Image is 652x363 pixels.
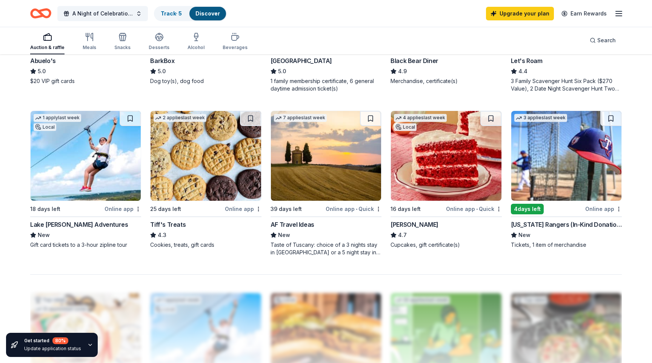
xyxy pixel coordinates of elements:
img: Image for Texas Rangers (In-Kind Donation) [511,111,621,201]
div: 25 days left [150,205,181,214]
div: 3 Family Scavenger Hunt Six Pack ($270 Value), 2 Date Night Scavenger Hunt Two Pack ($130 Value) [511,77,622,92]
div: Local [34,123,56,131]
span: 4.9 [398,67,407,76]
div: $20 VIP gift cards [30,77,141,85]
div: [PERSON_NAME] [391,220,438,229]
div: Cupcakes, gift certificate(s) [391,241,501,249]
div: 18 days left [30,205,60,214]
span: • [356,206,357,212]
div: Abuelo's [30,56,56,65]
div: Update application status [24,346,81,352]
span: • [476,206,478,212]
a: Earn Rewards [557,7,611,20]
a: Image for Lake Travis Zipline Adventures1 applylast weekLocal18 days leftOnline appLake [PERSON_N... [30,111,141,249]
div: [US_STATE] Rangers (In-Kind Donation) [511,220,622,229]
button: Snacks [114,29,131,54]
a: Image for Tiff's Treats2 applieslast week25 days leftOnline appTiff's Treats4.3Cookies, treats, g... [150,111,261,249]
span: 4.3 [158,231,166,240]
div: Merchandise, certificate(s) [391,77,501,85]
button: Alcohol [188,29,205,54]
div: Black Bear Diner [391,56,438,65]
img: Image for Lake Travis Zipline Adventures [31,111,141,201]
span: New [278,231,290,240]
div: Snacks [114,45,131,51]
div: Alcohol [188,45,205,51]
span: 5.0 [158,67,166,76]
a: Image for Susie Cakes4 applieslast weekLocal16 days leftOnline app•Quick[PERSON_NAME]4.7Cupcakes,... [391,111,501,249]
div: Online app [225,204,261,214]
span: 4.7 [398,231,407,240]
div: 1 family membership certificate, 6 general daytime admission ticket(s) [271,77,381,92]
button: Auction & raffle [30,29,65,54]
button: Beverages [223,29,248,54]
div: Dog toy(s), dog food [150,77,261,85]
div: Beverages [223,45,248,51]
div: Let's Roam [511,56,543,65]
button: Search [584,33,622,48]
span: New [38,231,50,240]
span: 5.0 [38,67,46,76]
div: Get started [24,337,81,344]
div: 16 days left [391,205,421,214]
button: Desserts [149,29,169,54]
span: New [518,231,531,240]
div: 3 applies last week [514,114,567,122]
button: Meals [83,29,96,54]
div: Tickets, 1 item of merchandise [511,241,622,249]
span: Search [597,36,616,45]
div: Taste of Tuscany: choice of a 3 nights stay in [GEOGRAPHIC_DATA] or a 5 night stay in [GEOGRAPHIC... [271,241,381,256]
div: Online app [585,204,622,214]
div: Meals [83,45,96,51]
div: 39 days left [271,205,302,214]
a: Discover [195,10,220,17]
div: 1 apply last week [34,114,81,122]
a: Upgrade your plan [486,7,554,20]
div: Desserts [149,45,169,51]
div: 80 % [52,337,68,344]
div: 4 applies last week [394,114,447,122]
img: Image for Tiff's Treats [151,111,261,201]
div: Lake [PERSON_NAME] Adventures [30,220,128,229]
div: Auction & raffle [30,45,65,51]
div: [GEOGRAPHIC_DATA] [271,56,332,65]
span: 5.0 [278,67,286,76]
a: Image for Texas Rangers (In-Kind Donation)3 applieslast week4days leftOnline app[US_STATE] Ranger... [511,111,622,249]
div: Online app Quick [446,204,502,214]
div: Online app [105,204,141,214]
div: Online app Quick [326,204,381,214]
div: 7 applies last week [274,114,327,122]
div: Cookies, treats, gift cards [150,241,261,249]
div: 2 applies last week [154,114,206,122]
div: Tiff's Treats [150,220,186,229]
a: Image for AF Travel Ideas7 applieslast week39 days leftOnline app•QuickAF Travel IdeasNewTaste of... [271,111,381,256]
div: Local [394,123,417,131]
span: 4.4 [518,67,527,76]
div: BarkBox [150,56,174,65]
button: Track· 5Discover [154,6,227,21]
span: A Night of Celebration: Pioneering Possibilities [72,9,133,18]
a: Home [30,5,51,22]
div: Gift card tickets to a 3-hour zipline tour [30,241,141,249]
button: A Night of Celebration: Pioneering Possibilities [57,6,148,21]
img: Image for Susie Cakes [391,111,501,201]
img: Image for AF Travel Ideas [271,111,381,201]
div: AF Travel Ideas [271,220,314,229]
a: Track· 5 [161,10,182,17]
div: 4 days left [511,204,544,214]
